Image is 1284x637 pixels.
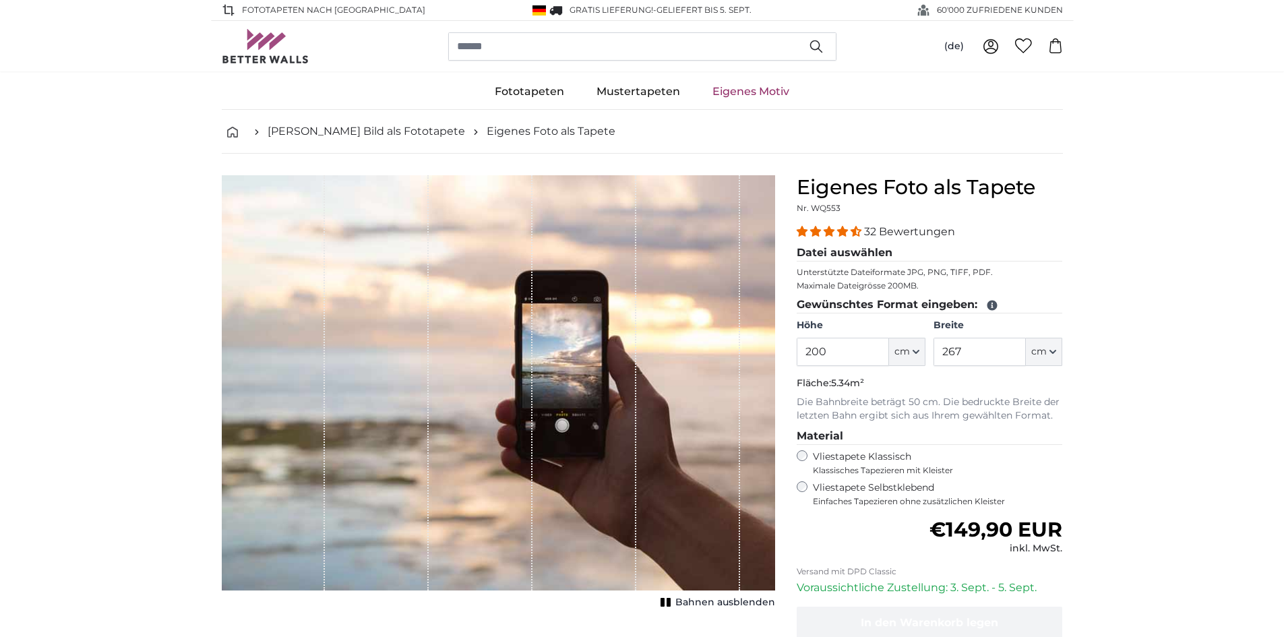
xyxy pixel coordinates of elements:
[889,338,925,366] button: cm
[797,297,1063,313] legend: Gewünschtes Format eingeben:
[570,5,653,15] span: GRATIS Lieferung!
[222,29,309,63] img: Betterwalls
[813,496,1063,507] span: Einfaches Tapezieren ohne zusätzlichen Kleister
[675,596,775,609] span: Bahnen ausblenden
[937,4,1063,16] span: 60'000 ZUFRIEDENE KUNDEN
[797,396,1063,423] p: Die Bahnbreite beträgt 50 cm. Die bedruckte Breite der letzten Bahn ergibt sich aus Ihrem gewählt...
[580,74,696,109] a: Mustertapeten
[797,428,1063,445] legend: Material
[797,175,1063,200] h1: Eigenes Foto als Tapete
[656,593,775,612] button: Bahnen ausblenden
[222,175,775,612] div: 1 of 1
[934,319,1062,332] label: Breite
[929,542,1062,555] div: inkl. MwSt.
[797,280,1063,291] p: Maximale Dateigrösse 200MB.
[797,225,864,238] span: 4.31 stars
[1031,345,1047,359] span: cm
[797,267,1063,278] p: Unterstützte Dateiformate JPG, PNG, TIFF, PDF.
[532,5,546,16] img: Deutschland
[831,377,864,389] span: 5.34m²
[479,74,580,109] a: Fototapeten
[797,319,925,332] label: Höhe
[813,450,1051,476] label: Vliestapete Klassisch
[696,74,805,109] a: Eigenes Motiv
[861,616,998,629] span: In den Warenkorb legen
[268,123,465,140] a: [PERSON_NAME] Bild als Fototapete
[797,377,1063,390] p: Fläche:
[813,465,1051,476] span: Klassisches Tapezieren mit Kleister
[656,5,752,15] span: Geliefert bis 5. Sept.
[813,481,1063,507] label: Vliestapete Selbstklebend
[487,123,615,140] a: Eigenes Foto als Tapete
[894,345,910,359] span: cm
[929,517,1062,542] span: €149,90 EUR
[797,566,1063,577] p: Versand mit DPD Classic
[653,5,752,15] span: -
[222,110,1063,154] nav: breadcrumbs
[797,245,1063,262] legend: Datei auswählen
[934,34,975,59] button: (de)
[797,203,840,213] span: Nr. WQ553
[797,580,1063,596] p: Voraussichtliche Zustellung: 3. Sept. - 5. Sept.
[1026,338,1062,366] button: cm
[864,225,955,238] span: 32 Bewertungen
[242,4,425,16] span: Fototapeten nach [GEOGRAPHIC_DATA]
